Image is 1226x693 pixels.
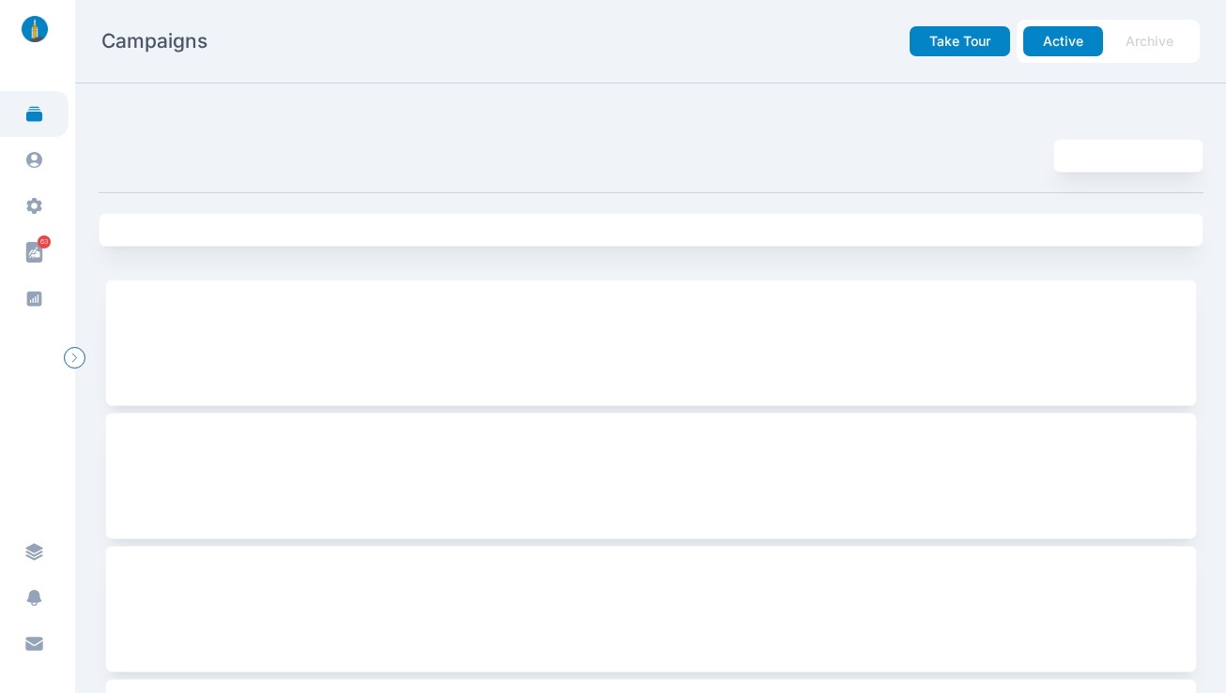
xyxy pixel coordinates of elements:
button: Take Tour [910,26,1010,56]
img: linklaunch_small.2ae18699.png [15,16,54,42]
button: Active [1023,26,1103,56]
h2: Campaigns [101,28,207,54]
span: 63 [38,235,51,249]
button: Archive [1106,26,1193,56]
